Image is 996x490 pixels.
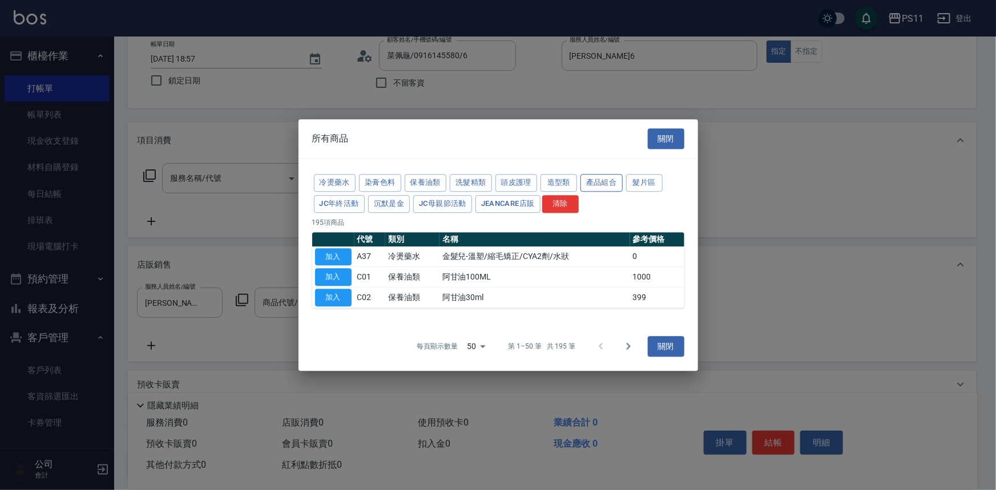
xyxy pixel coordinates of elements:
[630,232,684,247] th: 參考價格
[359,174,401,192] button: 染膏色料
[354,232,386,247] th: 代號
[354,267,386,287] td: C01
[542,195,579,213] button: 清除
[648,128,684,149] button: 關閉
[439,267,630,287] td: 阿甘油100ML
[495,174,538,192] button: 頭皮護理
[439,287,630,308] td: 阿甘油30ml
[630,246,684,267] td: 0
[630,287,684,308] td: 399
[648,336,684,357] button: 關閉
[508,341,575,351] p: 第 1–50 筆 共 195 筆
[315,269,352,286] button: 加入
[417,341,458,351] p: 每頁顯示數量
[385,287,439,308] td: 保養油類
[354,287,386,308] td: C02
[385,267,439,287] td: 保養油類
[312,133,349,144] span: 所有商品
[413,195,472,213] button: JC母親節活動
[630,267,684,287] td: 1000
[439,246,630,267] td: 金髮兒-溫塑/縮毛矯正/CYA2劑/水狀
[315,248,352,266] button: 加入
[368,195,410,213] button: 沉默是金
[354,246,386,267] td: A37
[475,195,541,213] button: JeanCare店販
[462,331,490,362] div: 50
[312,217,684,228] p: 195 項商品
[615,333,642,360] button: Go to next page
[405,174,447,192] button: 保養油類
[626,174,663,192] button: 髮片區
[580,174,623,192] button: 產品組合
[541,174,577,192] button: 造型類
[450,174,492,192] button: 洗髮精類
[314,195,365,213] button: JC年終活動
[385,246,439,267] td: 冷燙藥水
[315,289,352,306] button: 加入
[439,232,630,247] th: 名稱
[385,232,439,247] th: 類別
[314,174,356,192] button: 冷燙藥水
